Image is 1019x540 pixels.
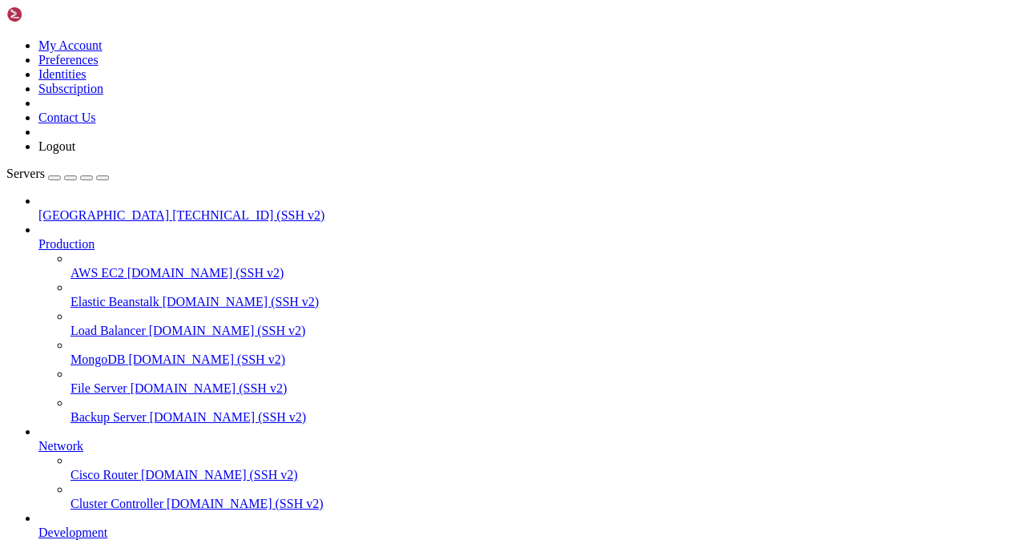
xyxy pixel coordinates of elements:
[70,353,125,366] span: MongoDB
[6,167,109,180] a: Servers
[163,295,320,308] span: [DOMAIN_NAME] (SSH v2)
[70,497,1013,511] a: Cluster Controller [DOMAIN_NAME] (SSH v2)
[70,468,138,482] span: Cisco Router
[38,194,1013,223] li: [GEOGRAPHIC_DATA] [TECHNICAL_ID] (SSH v2)
[70,367,1013,396] li: File Server [DOMAIN_NAME] (SSH v2)
[70,482,1013,511] li: Cluster Controller [DOMAIN_NAME] (SSH v2)
[38,53,99,66] a: Preferences
[38,38,103,52] a: My Account
[38,223,1013,425] li: Production
[141,468,298,482] span: [DOMAIN_NAME] (SSH v2)
[38,208,1013,223] a: [GEOGRAPHIC_DATA] [TECHNICAL_ID] (SSH v2)
[167,497,324,510] span: [DOMAIN_NAME] (SSH v2)
[70,468,1013,482] a: Cisco Router [DOMAIN_NAME] (SSH v2)
[70,353,1013,367] a: MongoDB [DOMAIN_NAME] (SSH v2)
[38,139,75,153] a: Logout
[70,497,163,510] span: Cluster Controller
[6,6,99,22] img: Shellngn
[70,324,146,337] span: Load Balancer
[70,338,1013,367] li: MongoDB [DOMAIN_NAME] (SSH v2)
[38,82,103,95] a: Subscription
[70,410,1013,425] a: Backup Server [DOMAIN_NAME] (SSH v2)
[70,252,1013,280] li: AWS EC2 [DOMAIN_NAME] (SSH v2)
[150,410,307,424] span: [DOMAIN_NAME] (SSH v2)
[172,208,324,222] span: [TECHNICAL_ID] (SSH v2)
[38,237,95,251] span: Production
[127,266,284,280] span: [DOMAIN_NAME] (SSH v2)
[70,295,159,308] span: Elastic Beanstalk
[149,324,306,337] span: [DOMAIN_NAME] (SSH v2)
[70,381,127,395] span: File Server
[38,237,1013,252] a: Production
[38,208,169,222] span: [GEOGRAPHIC_DATA]
[38,526,1013,540] a: Development
[70,396,1013,425] li: Backup Server [DOMAIN_NAME] (SSH v2)
[38,111,96,124] a: Contact Us
[70,280,1013,309] li: Elastic Beanstalk [DOMAIN_NAME] (SSH v2)
[70,266,124,280] span: AWS EC2
[70,266,1013,280] a: AWS EC2 [DOMAIN_NAME] (SSH v2)
[38,526,107,539] span: Development
[38,439,83,453] span: Network
[70,295,1013,309] a: Elastic Beanstalk [DOMAIN_NAME] (SSH v2)
[70,324,1013,338] a: Load Balancer [DOMAIN_NAME] (SSH v2)
[70,309,1013,338] li: Load Balancer [DOMAIN_NAME] (SSH v2)
[38,439,1013,453] a: Network
[70,453,1013,482] li: Cisco Router [DOMAIN_NAME] (SSH v2)
[70,410,147,424] span: Backup Server
[38,425,1013,511] li: Network
[6,167,45,180] span: Servers
[70,381,1013,396] a: File Server [DOMAIN_NAME] (SSH v2)
[128,353,285,366] span: [DOMAIN_NAME] (SSH v2)
[38,67,87,81] a: Identities
[131,381,288,395] span: [DOMAIN_NAME] (SSH v2)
